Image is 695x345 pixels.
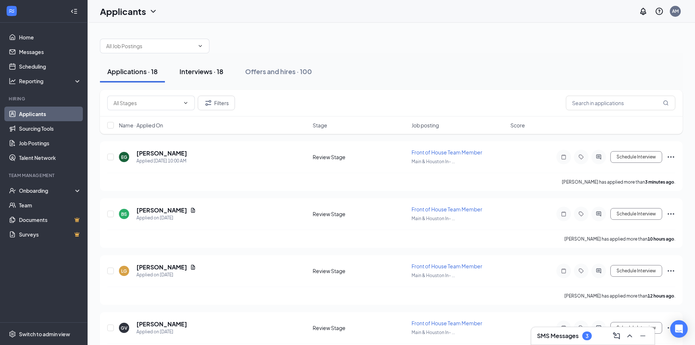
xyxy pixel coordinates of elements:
a: DocumentsCrown [19,212,81,227]
b: 10 hours ago [648,236,674,242]
div: Reporting [19,77,82,85]
svg: ChevronDown [197,43,203,49]
svg: Document [190,264,196,270]
svg: Ellipses [667,153,675,161]
svg: ActiveChat [594,154,603,160]
div: LG [121,268,127,274]
div: 3 [586,333,588,339]
div: AM [672,8,679,14]
svg: ActiveChat [594,211,603,217]
h3: SMS Messages [537,332,579,340]
button: Filter Filters [198,96,235,110]
svg: Note [559,268,568,274]
div: BS [121,211,127,217]
a: Sourcing Tools [19,121,81,136]
h5: [PERSON_NAME] [136,149,187,157]
span: Main & Houston In- ... [412,330,455,335]
button: Minimize [637,330,649,342]
div: Applied on [DATE] [136,271,196,279]
div: Team Management [9,172,80,179]
svg: Filter [204,99,213,107]
a: Team [19,198,81,212]
svg: Notifications [639,7,648,16]
span: Stage [313,122,327,129]
div: Applications · 18 [107,67,158,76]
svg: Ellipses [667,323,675,332]
span: Main & Houston In- ... [412,159,455,164]
div: Onboarding [19,187,75,194]
h5: [PERSON_NAME] [136,320,187,328]
svg: UserCheck [9,187,16,194]
a: SurveysCrown [19,227,81,242]
div: Review Stage [313,153,407,161]
button: Schedule Interview [610,322,662,334]
div: Hiring [9,96,80,102]
svg: Note [559,154,568,160]
button: Schedule Interview [610,151,662,163]
span: Name · Applied On [119,122,163,129]
div: Review Stage [313,210,407,218]
svg: Collapse [70,8,78,15]
span: Main & Houston In- ... [412,273,455,278]
svg: Settings [9,330,16,338]
svg: WorkstreamLogo [8,7,15,15]
div: Review Stage [313,267,407,275]
div: Open Intercom Messenger [670,320,688,338]
div: Interviews · 18 [179,67,223,76]
b: 3 minutes ago [645,179,674,185]
svg: ComposeMessage [612,331,621,340]
svg: Document [190,207,196,213]
button: ChevronUp [624,330,636,342]
button: Schedule Interview [610,208,662,220]
span: Front of House Team Member [412,320,482,326]
p: [PERSON_NAME] has applied more than . [564,236,675,242]
svg: Ellipses [667,267,675,275]
input: Search in applications [566,96,675,110]
svg: QuestionInfo [655,7,664,16]
svg: MagnifyingGlass [663,100,669,106]
span: Job posting [412,122,439,129]
div: GV [121,325,127,331]
div: Applied on [DATE] [136,214,196,222]
a: Applicants [19,107,81,121]
svg: Ellipses [667,210,675,218]
svg: ActiveChat [594,268,603,274]
b: 12 hours ago [648,293,674,299]
a: Messages [19,45,81,59]
span: Main & Houston In- ... [412,216,455,221]
a: Scheduling [19,59,81,74]
svg: Note [559,325,568,331]
button: ComposeMessage [611,330,622,342]
span: Front of House Team Member [412,149,482,156]
input: All Stages [113,99,180,107]
svg: Tag [577,211,586,217]
span: Front of House Team Member [412,263,482,269]
button: Schedule Interview [610,265,662,277]
svg: ChevronDown [183,100,189,106]
p: [PERSON_NAME] has applied more than . [562,179,675,185]
div: EG [121,154,127,160]
svg: ChevronUp [625,331,634,340]
div: Offers and hires · 100 [245,67,312,76]
div: Applied [DATE] 10:00 AM [136,157,187,165]
div: Switch to admin view [19,330,70,338]
span: Front of House Team Member [412,206,482,212]
div: Applied on [DATE] [136,328,187,336]
svg: Tag [577,154,586,160]
a: Job Postings [19,136,81,150]
span: Score [510,122,525,129]
h5: [PERSON_NAME] [136,263,187,271]
input: All Job Postings [106,42,194,50]
h1: Applicants [100,5,146,18]
svg: Tag [577,268,586,274]
p: [PERSON_NAME] has applied more than . [564,293,675,299]
a: Talent Network [19,150,81,165]
h5: [PERSON_NAME] [136,206,187,214]
svg: ActiveChat [594,325,603,331]
svg: Minimize [638,331,647,340]
svg: Analysis [9,77,16,85]
div: Review Stage [313,324,407,331]
a: Home [19,30,81,45]
svg: Tag [577,325,586,331]
svg: ChevronDown [149,7,158,16]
